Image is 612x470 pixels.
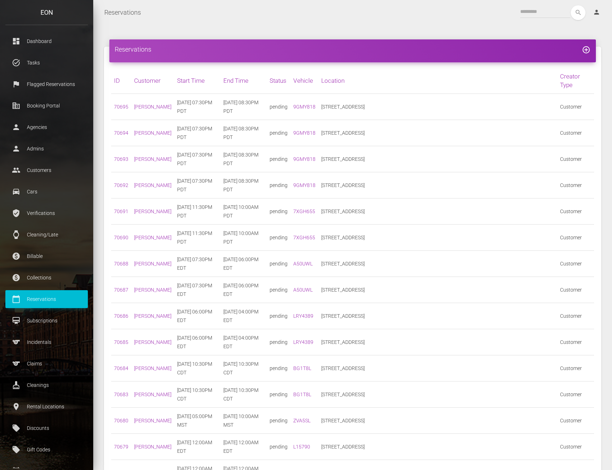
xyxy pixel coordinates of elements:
[582,45,590,53] a: add_circle_outline
[5,161,88,179] a: people Customers
[11,423,82,433] p: Discounts
[134,444,171,450] a: [PERSON_NAME]
[220,120,267,146] td: [DATE] 08:30PM PDT
[318,146,557,172] td: [STREET_ADDRESS]
[267,329,290,355] td: pending
[318,434,557,460] td: [STREET_ADDRESS]
[5,75,88,93] a: flag Flagged Reservations
[293,261,313,267] a: A50UWL
[267,120,290,146] td: pending
[174,94,220,120] td: [DATE] 07:30PM PDT
[11,165,82,176] p: Customers
[220,303,267,329] td: [DATE] 04:00PM EDT
[11,272,82,283] p: Collections
[11,444,82,455] p: Gift Codes
[293,418,310,423] a: ZVA5SL
[134,339,171,345] a: [PERSON_NAME]
[11,358,82,369] p: Claims
[134,313,171,319] a: [PERSON_NAME]
[11,79,82,90] p: Flagged Reservations
[5,290,88,308] a: calendar_today Reservations
[267,225,290,251] td: pending
[267,146,290,172] td: pending
[557,172,594,198] td: Customer
[114,182,128,188] a: 70692
[134,418,171,423] a: [PERSON_NAME]
[134,261,171,267] a: [PERSON_NAME]
[293,156,316,162] a: 9GMY818
[267,251,290,277] td: pending
[318,303,557,329] td: [STREET_ADDRESS]
[293,313,313,319] a: LRY4389
[5,183,88,201] a: drive_eta Cars
[557,382,594,408] td: Customer
[134,365,171,371] a: [PERSON_NAME]
[293,130,316,136] a: 9GMY818
[134,182,171,188] a: [PERSON_NAME]
[293,365,311,371] a: BG1T8L
[114,444,128,450] a: 70679
[318,172,557,198] td: [STREET_ADDRESS]
[267,434,290,460] td: pending
[557,68,594,94] th: Creator Type
[267,277,290,303] td: pending
[174,355,220,382] td: [DATE] 10:30PM CDT
[318,382,557,408] td: [STREET_ADDRESS]
[11,401,82,412] p: Rental Locations
[557,329,594,355] td: Customer
[557,303,594,329] td: Customer
[5,204,88,222] a: verified_user Verifications
[174,225,220,251] td: [DATE] 11:30PM PDT
[11,294,82,304] p: Reservations
[11,36,82,47] p: Dashboard
[267,408,290,434] td: pending
[11,100,82,111] p: Booking Portal
[293,392,311,397] a: BG1T8L
[5,376,88,394] a: cleaning_services Cleanings
[5,441,88,459] a: local_offer Gift Codes
[557,198,594,225] td: Customer
[220,172,267,198] td: [DATE] 08:30PM PDT
[5,333,88,351] a: sports Incidentals
[174,329,220,355] td: [DATE] 06:00PM EDT
[5,226,88,244] a: watch Cleaning/Late
[293,339,313,345] a: LRY4389
[557,355,594,382] td: Customer
[5,398,88,416] a: place Rental Locations
[293,182,316,188] a: 9GMY818
[557,434,594,460] td: Customer
[571,5,585,20] button: search
[174,251,220,277] td: [DATE] 07:30PM EDT
[174,120,220,146] td: [DATE] 07:30PM PDT
[174,382,220,408] td: [DATE] 10:30PM CDT
[5,140,88,158] a: person Admins
[220,225,267,251] td: [DATE] 10:00AM PDT
[267,355,290,382] td: pending
[11,315,82,326] p: Subscriptions
[318,408,557,434] td: [STREET_ADDRESS]
[174,172,220,198] td: [DATE] 07:30PM PDT
[220,94,267,120] td: [DATE] 08:30PM PDT
[593,9,600,16] i: person
[267,303,290,329] td: pending
[267,198,290,225] td: pending
[220,434,267,460] td: [DATE] 12:00AM EDT
[293,235,315,240] a: 7XGH655
[11,380,82,390] p: Cleanings
[134,235,171,240] a: [PERSON_NAME]
[174,146,220,172] td: [DATE] 07:30PM PDT
[134,104,171,110] a: [PERSON_NAME]
[134,130,171,136] a: [PERSON_NAME]
[220,198,267,225] td: [DATE] 10:00AM PDT
[111,68,131,94] th: ID
[267,172,290,198] td: pending
[318,120,557,146] td: [STREET_ADDRESS]
[114,365,128,371] a: 70684
[114,418,128,423] a: 70680
[220,146,267,172] td: [DATE] 08:30PM PDT
[588,5,607,20] a: person
[220,277,267,303] td: [DATE] 06:00PM EDT
[293,104,316,110] a: 9GMY818
[5,247,88,265] a: paid Billable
